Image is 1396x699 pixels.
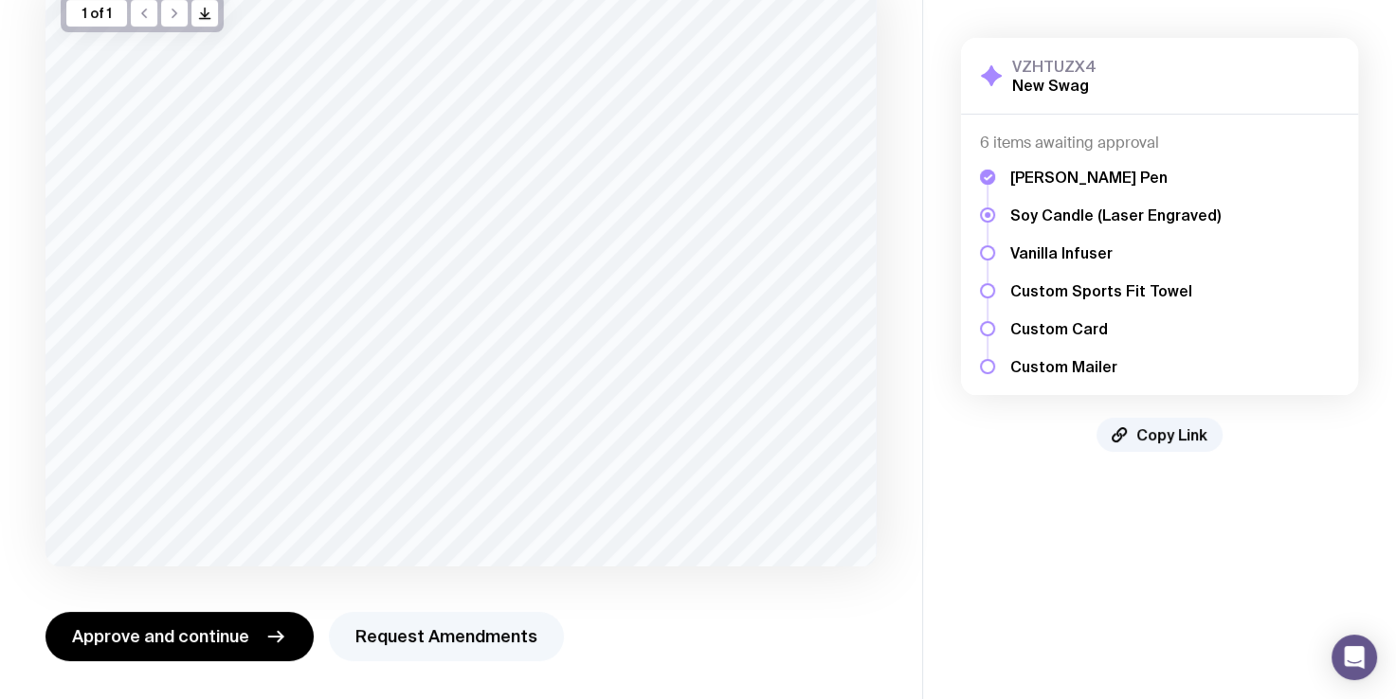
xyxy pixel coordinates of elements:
h5: Custom Card [1010,319,1221,338]
button: Approve and continue [45,612,314,661]
div: Open Intercom Messenger [1332,635,1377,680]
g: /> /> [200,9,210,19]
span: Approve and continue [72,625,249,648]
h5: [PERSON_NAME] Pen [1010,168,1221,187]
h5: Custom Sports Fit Towel [1010,281,1221,300]
h3: VZHTUZX4 [1012,57,1097,76]
h2: New Swag [1012,76,1097,95]
h4: 6 items awaiting approval [980,134,1339,152]
h5: Soy Candle (Laser Engraved) [1010,206,1221,224]
h5: Vanilla Infuser [1010,243,1221,262]
button: Request Amendments [329,612,564,661]
h5: Custom Mailer [1010,357,1221,376]
span: Copy Link [1136,425,1207,444]
button: Copy Link [1097,418,1223,452]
